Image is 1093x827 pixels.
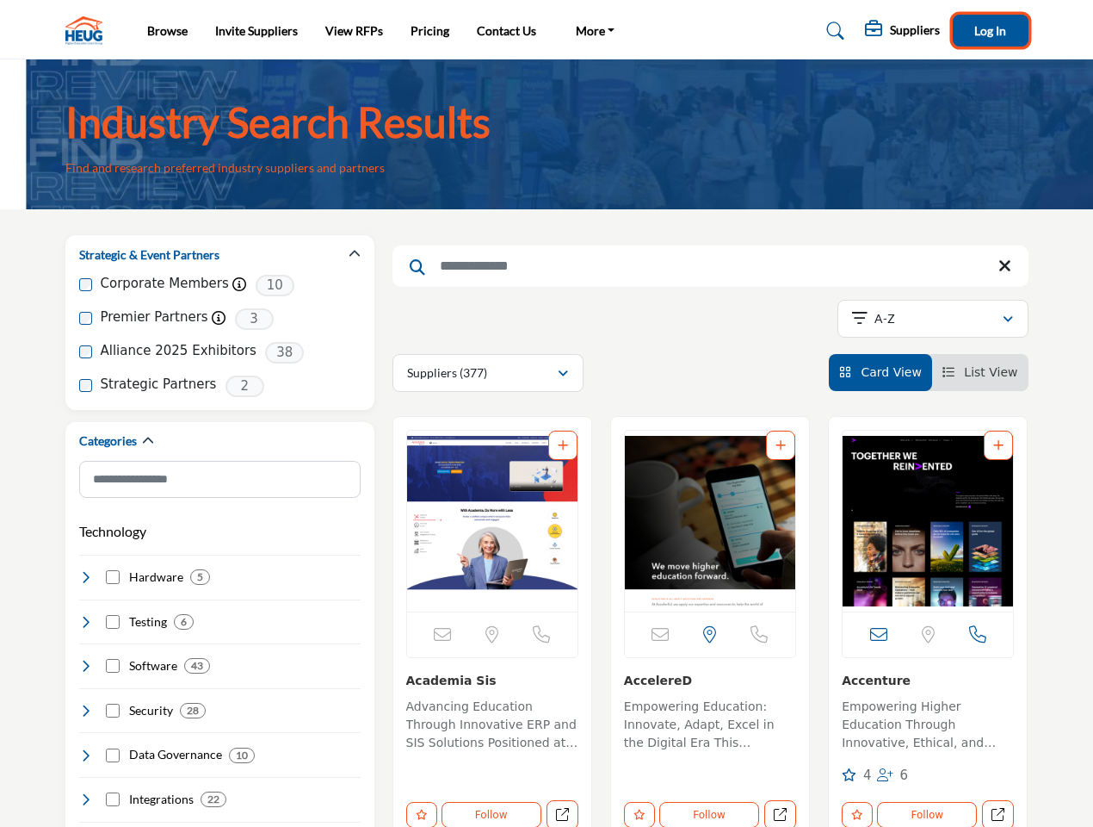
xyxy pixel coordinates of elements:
[624,698,796,755] p: Empowering Education: Innovate, Adapt, Excel in the Digital Era This company is dedicated to adva...
[624,693,796,755] a: Empowering Education: Innovate, Adapt, Excel in the Digital Era This company is dedicated to adva...
[411,23,449,38] a: Pricing
[191,660,203,672] b: 43
[842,698,1014,755] p: Empowering Higher Education Through Innovative, Ethical, and Global Solutions In the dynamic land...
[181,616,187,628] b: 6
[842,693,1014,755] a: Empowering Higher Education Through Innovative, Ethical, and Global Solutions In the dynamic land...
[406,693,578,755] a: Advancing Education Through Innovative ERP and SIS Solutions Positioned at the intersection of te...
[900,768,909,783] span: 6
[974,23,1006,38] span: Log In
[874,310,895,327] p: A-Z
[837,300,1028,338] button: A-Z
[265,342,304,364] span: 38
[624,671,796,689] h3: AccelereD
[129,569,183,586] h4: Hardware: Hardware Solutions
[101,341,256,361] label: Alliance 2025 Exhibitors
[861,365,921,379] span: Card View
[225,376,264,397] span: 2
[932,354,1028,391] li: List View
[79,521,146,542] button: Technology
[625,431,795,612] img: AccelereD
[129,613,167,631] h4: Testing: Testing
[79,345,92,358] input: Alliance 2025 Exhibitors checkbox
[407,364,487,382] p: Suppliers (377)
[197,571,203,583] b: 5
[842,768,856,781] i: Likes
[843,431,1013,612] img: Accenture
[65,16,111,45] img: Site Logo
[407,431,577,612] img: Academia Sis
[325,23,383,38] a: View RFPs
[65,96,491,149] h1: Industry Search Results
[106,704,120,718] input: Select Security checkbox
[201,792,226,807] div: 22 Results For Integrations
[406,674,497,687] a: Academia Sis
[810,17,855,45] a: Search
[101,308,208,327] label: Premier Partners
[79,312,92,325] input: Premier Partners checkbox
[406,698,578,755] p: Advancing Education Through Innovative ERP and SIS Solutions Positioned at the intersection of te...
[79,461,361,498] input: Search Category
[129,791,194,808] h4: Integrations: Seamless and efficient system integrations tailored for the educational domain, ens...
[942,365,1018,379] a: View List
[174,614,194,630] div: 6 Results For Testing
[106,749,120,762] input: Select Data Governance checkbox
[625,431,795,612] a: Open Listing in new tab
[180,703,206,718] div: 28 Results For Security
[839,365,922,379] a: View Card
[624,674,692,687] a: AccelereD
[829,354,932,391] li: Card View
[215,23,298,38] a: Invite Suppliers
[392,354,584,392] button: Suppliers (377)
[79,246,219,264] h2: Strategic & Event Partners
[129,702,173,719] h4: Security: Cutting-edge solutions ensuring the utmost protection of institutional data, preserving...
[129,746,222,763] h4: Data Governance: Robust systems ensuring data accuracy, consistency, and security, upholding the ...
[407,431,577,612] a: Open Listing in new tab
[775,438,786,452] a: Add To List
[187,705,199,717] b: 28
[229,748,255,763] div: 10 Results For Data Governance
[79,278,92,291] input: Corporate Members checkbox
[865,21,940,41] div: Suppliers
[79,379,92,392] input: Strategic Partners checkbox
[863,768,872,783] span: 4
[101,274,229,294] label: Corporate Members
[842,671,1014,689] h3: Accenture
[477,23,536,38] a: Contact Us
[256,275,294,296] span: 10
[106,793,120,806] input: Select Integrations checkbox
[842,674,911,687] a: Accenture
[235,308,274,330] span: 3
[843,431,1013,612] a: Open Listing in new tab
[877,766,909,786] div: Followers
[564,19,627,43] a: More
[190,569,210,585] div: 5 Results For Hardware
[101,375,217,395] label: Strategic Partners
[406,671,578,689] h3: Academia Sis
[953,15,1028,47] button: Log In
[964,365,1017,379] span: List View
[184,658,210,674] div: 43 Results For Software
[106,570,120,584] input: Select Hardware checkbox
[890,22,940,38] h5: Suppliers
[558,438,568,452] a: Add To List
[106,659,120,673] input: Select Software checkbox
[79,432,137,450] h2: Categories
[236,749,248,762] b: 10
[392,246,1028,287] input: Search Keyword
[993,438,1003,452] a: Add To List
[65,159,385,177] p: Find and research preferred industry suppliers and partners
[129,657,177,675] h4: Software: Software solutions
[207,793,219,805] b: 22
[106,615,120,629] input: Select Testing checkbox
[147,23,188,38] a: Browse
